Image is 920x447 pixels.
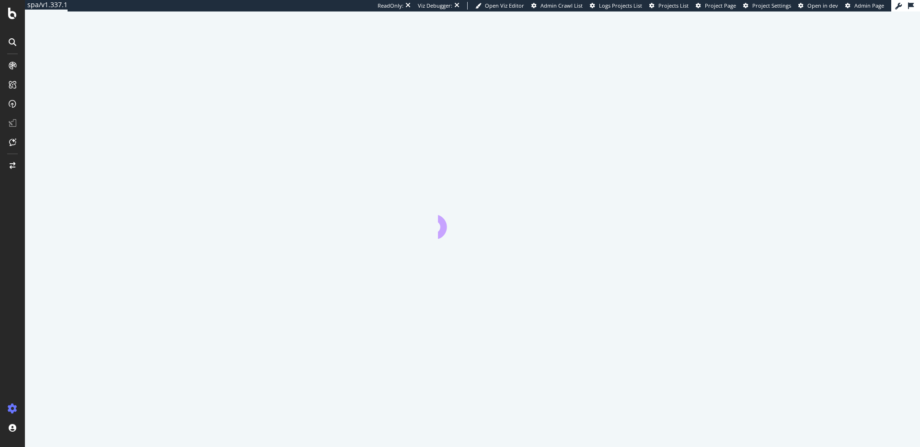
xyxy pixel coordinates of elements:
a: Open Viz Editor [475,2,524,10]
a: Project Page [696,2,736,10]
a: Logs Projects List [590,2,642,10]
a: Project Settings [743,2,791,10]
span: Open in dev [807,2,838,9]
a: Admin Page [845,2,884,10]
a: Admin Crawl List [531,2,583,10]
span: Admin Page [854,2,884,9]
span: Project Page [705,2,736,9]
span: Logs Projects List [599,2,642,9]
a: Open in dev [798,2,838,10]
span: Projects List [658,2,689,9]
a: Projects List [649,2,689,10]
span: Project Settings [752,2,791,9]
div: Viz Debugger: [418,2,452,10]
div: animation [438,204,507,239]
div: ReadOnly: [378,2,403,10]
span: Admin Crawl List [540,2,583,9]
span: Open Viz Editor [485,2,524,9]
